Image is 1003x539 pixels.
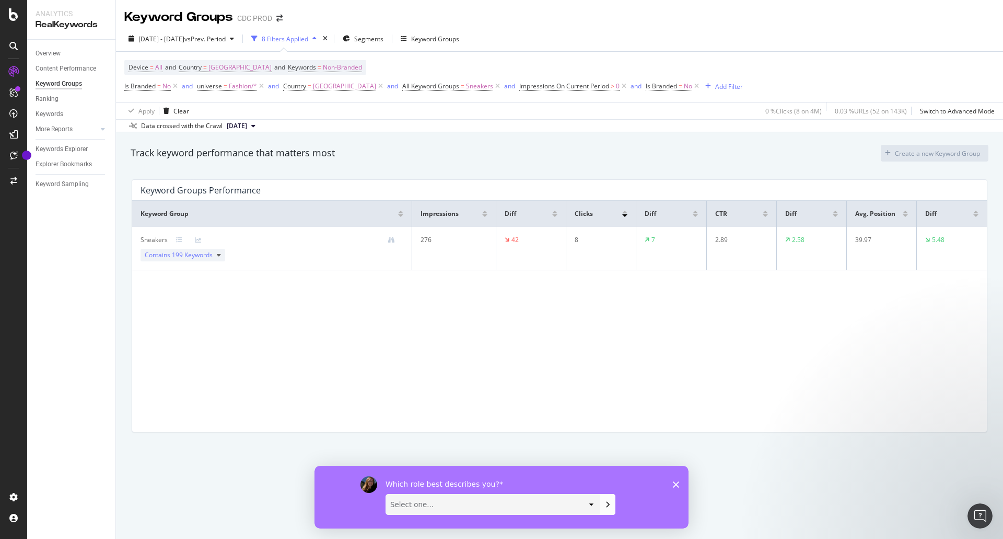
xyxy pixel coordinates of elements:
[504,82,515,90] div: and
[36,48,61,59] div: Overview
[124,8,233,26] div: Keyword Groups
[36,8,107,19] div: Analytics
[36,63,108,74] a: Content Performance
[792,235,804,245] div: 2.58
[611,82,614,90] span: >
[387,82,398,90] div: and
[339,30,388,47] button: Segments
[36,159,108,170] a: Explorer Bookmarks
[323,60,362,75] span: Non-Branded
[785,209,797,219] span: Diff
[679,82,682,90] span: =
[182,81,193,91] button: and
[575,235,622,245] div: 8
[402,82,459,90] span: All Keyword Groups
[268,81,279,91] button: and
[36,94,59,105] div: Ranking
[276,15,283,22] div: arrow-right-arrow-left
[223,120,260,132] button: [DATE]
[645,209,656,219] span: Diff
[224,82,227,90] span: =
[124,82,156,90] span: Is Branded
[124,102,155,119] button: Apply
[387,81,398,91] button: and
[288,63,316,72] span: Keywords
[283,82,306,90] span: Country
[318,63,321,72] span: =
[129,63,148,72] span: Device
[36,179,108,190] a: Keyword Sampling
[237,13,272,24] div: CDC PROD
[247,30,321,47] button: 8 Filters Applied
[157,82,161,90] span: =
[765,107,822,116] div: 0 % Clicks ( 8 on 4M )
[182,82,193,90] div: and
[159,102,189,119] button: Clear
[651,235,655,245] div: 7
[715,235,763,245] div: 2.89
[141,209,189,219] span: Keyword Group
[36,124,73,135] div: More Reports
[173,107,189,116] div: Clear
[631,81,642,91] button: and
[145,250,213,260] span: Contains
[967,503,993,529] iframe: Intercom live chat
[172,250,213,259] span: 199 Keywords
[162,79,171,94] span: No
[141,235,168,245] div: Sneakers
[36,144,88,155] div: Keywords Explorer
[36,109,108,120] a: Keywords
[150,63,154,72] span: =
[881,145,988,162] button: Create a new Keyword Group
[646,82,677,90] span: Is Branded
[184,35,226,43] span: vs Prev. Period
[321,33,330,44] div: times
[511,235,519,245] div: 42
[36,109,63,120] div: Keywords
[932,235,944,245] div: 5.48
[684,79,692,94] span: No
[138,35,184,43] span: [DATE] - [DATE]
[155,60,162,75] span: All
[855,235,903,245] div: 39.97
[138,107,155,116] div: Apply
[203,63,207,72] span: =
[208,60,272,75] span: [GEOGRAPHIC_DATA]
[354,35,383,43] span: Segments
[916,102,995,119] button: Switch to Advanced Mode
[124,30,238,47] button: [DATE] - [DATE]vsPrev. Period
[505,209,516,219] span: Diff
[36,78,82,89] div: Keyword Groups
[461,82,464,90] span: =
[36,124,98,135] a: More Reports
[227,121,247,131] span: 2025 Apr. 23rd
[268,82,279,90] div: and
[616,79,620,94] span: 0
[314,466,689,529] iframe: Survey by Laura from Botify
[229,79,257,94] span: Fashion/*
[519,82,609,90] span: Impressions On Current Period
[36,94,108,105] a: Ranking
[421,209,459,219] span: Impressions
[22,151,31,160] div: Tooltip anchor
[411,35,459,43] div: Keyword Groups
[36,144,108,155] a: Keywords Explorer
[36,19,107,31] div: RealKeywords
[36,48,108,59] a: Overview
[715,209,727,219] span: CTR
[855,209,895,219] span: Avg. Position
[36,78,108,89] a: Keyword Groups
[701,80,743,93] button: Add Filter
[274,63,285,72] span: and
[575,209,593,219] span: Clicks
[131,146,335,160] div: Track keyword performance that matters most
[141,185,261,196] div: Keyword Groups Performance
[308,82,311,90] span: =
[313,79,376,94] span: [GEOGRAPHIC_DATA]
[715,82,743,91] div: Add Filter
[835,107,907,116] div: 0.03 % URLs ( 52 on 143K )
